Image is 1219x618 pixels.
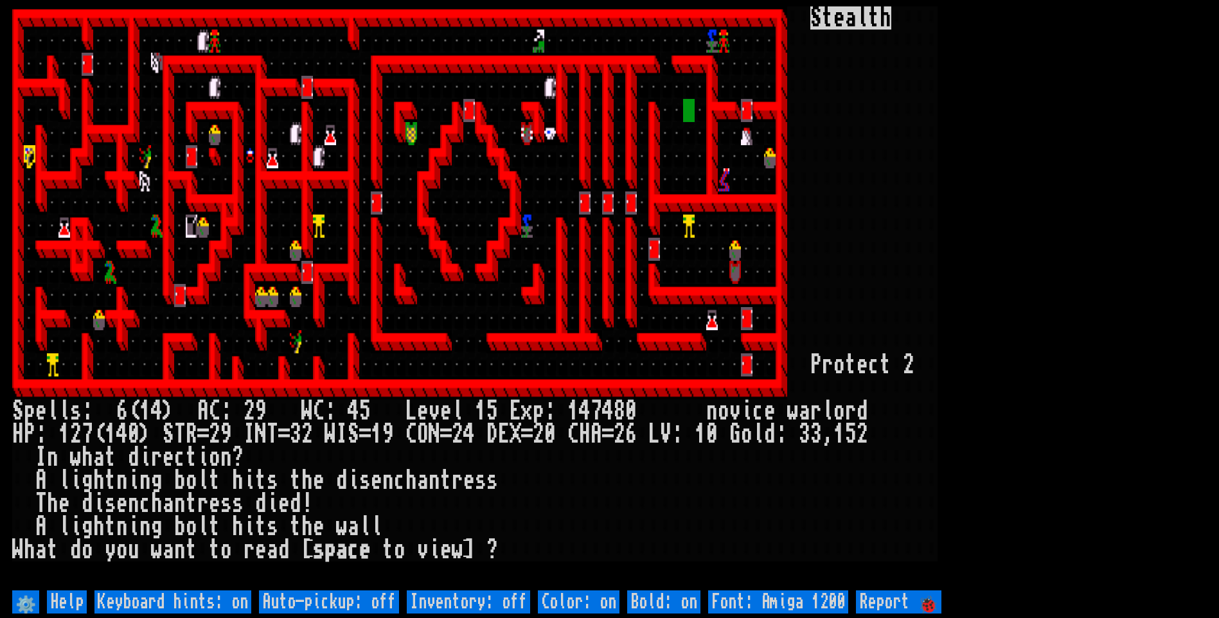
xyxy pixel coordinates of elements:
[232,446,244,469] div: ?
[12,423,24,446] div: H
[93,492,105,515] div: i
[348,423,359,446] div: S
[486,423,498,446] div: D
[244,515,255,538] div: i
[359,423,371,446] div: =
[382,469,394,492] div: n
[371,469,382,492] div: e
[301,400,313,423] div: W
[197,469,209,492] div: l
[845,423,857,446] div: 5
[336,423,348,446] div: I
[348,469,359,492] div: i
[220,492,232,515] div: s
[417,538,429,561] div: v
[197,515,209,538] div: l
[452,538,463,561] div: w
[24,538,35,561] div: h
[544,423,556,446] div: 0
[708,590,848,614] input: Font: Amiga 1200
[94,590,251,614] input: Keyboard hints: on
[93,515,105,538] div: h
[336,469,348,492] div: d
[139,469,151,492] div: n
[58,423,70,446] div: 1
[429,469,440,492] div: n
[440,538,452,561] div: e
[845,400,857,423] div: r
[290,492,301,515] div: d
[255,538,267,561] div: e
[163,423,174,446] div: S
[151,446,163,469] div: r
[105,446,116,469] div: t
[407,590,530,614] input: Inventory: off
[278,538,290,561] div: d
[82,423,93,446] div: 7
[301,469,313,492] div: h
[139,400,151,423] div: 1
[209,515,220,538] div: t
[139,492,151,515] div: c
[24,400,35,423] div: p
[128,446,139,469] div: d
[151,492,163,515] div: h
[614,400,625,423] div: 8
[475,469,486,492] div: s
[672,423,683,446] div: :
[244,400,255,423] div: 2
[371,515,382,538] div: l
[244,538,255,561] div: r
[151,400,163,423] div: 4
[857,6,868,30] mark: l
[857,423,868,446] div: 2
[82,469,93,492] div: g
[12,590,39,614] input: ⚙️
[695,423,706,446] div: 1
[35,423,47,446] div: :
[255,469,267,492] div: t
[833,353,845,376] div: o
[325,400,336,423] div: :
[544,400,556,423] div: :
[186,515,197,538] div: o
[139,446,151,469] div: i
[82,446,93,469] div: h
[197,446,209,469] div: i
[35,446,47,469] div: I
[463,423,475,446] div: 4
[58,492,70,515] div: e
[35,400,47,423] div: e
[729,400,741,423] div: v
[58,515,70,538] div: l
[591,423,602,446] div: A
[267,515,278,538] div: s
[186,492,197,515] div: t
[313,538,325,561] div: s
[232,492,244,515] div: s
[197,492,209,515] div: r
[290,469,301,492] div: t
[348,400,359,423] div: 4
[706,423,718,446] div: 0
[591,400,602,423] div: 7
[822,353,833,376] div: r
[163,400,174,423] div: )
[174,492,186,515] div: n
[764,400,776,423] div: e
[70,515,82,538] div: i
[116,515,128,538] div: n
[486,538,498,561] div: ?
[267,469,278,492] div: s
[567,400,579,423] div: 1
[440,423,452,446] div: =
[105,538,116,561] div: y
[845,6,857,30] mark: a
[452,469,463,492] div: r
[880,6,891,30] mark: h
[255,515,267,538] div: t
[429,538,440,561] div: i
[868,353,880,376] div: c
[82,515,93,538] div: g
[163,446,174,469] div: e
